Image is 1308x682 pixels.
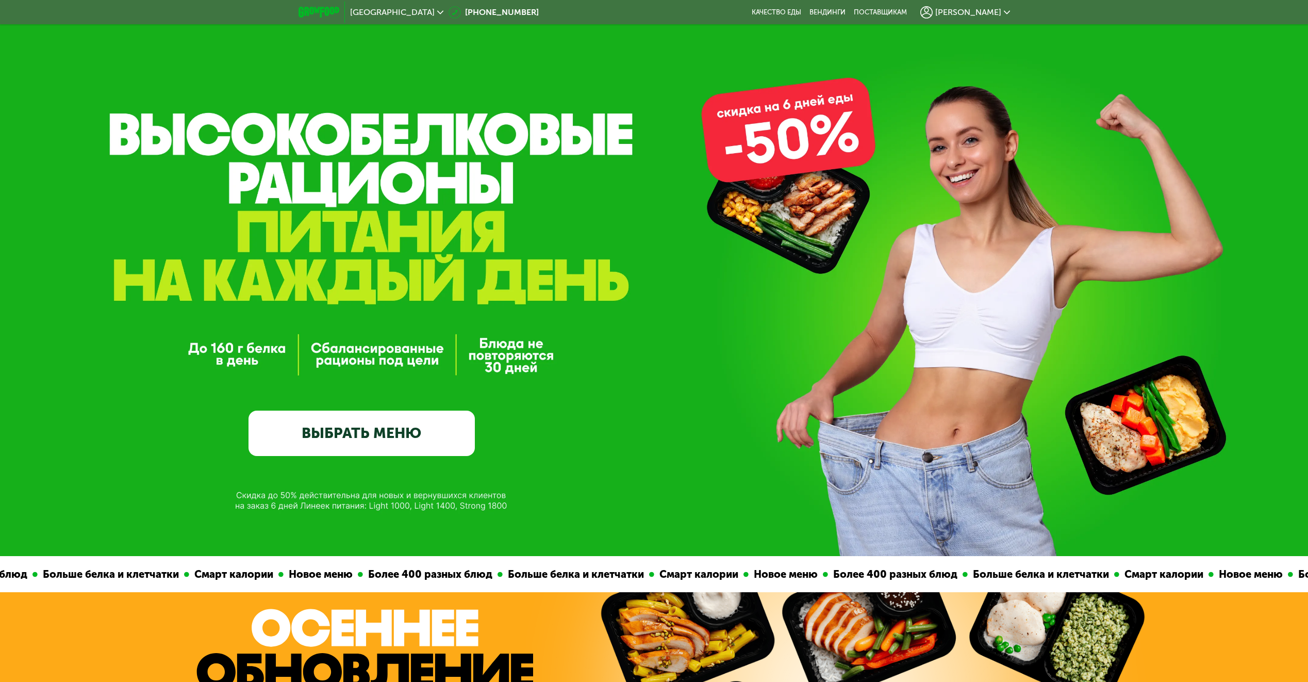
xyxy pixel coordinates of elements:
div: Смарт калории [653,566,742,582]
a: [PHONE_NUMBER] [449,6,539,19]
div: Смарт калории [1118,566,1207,582]
div: Больше белка и клетчатки [966,566,1113,582]
div: Новое меню [1212,566,1286,582]
div: Более 400 разных блюд [361,566,496,582]
div: Новое меню [282,566,356,582]
div: Больше белка и клетчатки [36,566,183,582]
a: Вендинги [809,8,846,17]
a: Качество еды [752,8,801,17]
span: [GEOGRAPHIC_DATA] [350,8,435,17]
span: [PERSON_NAME] [935,8,1001,17]
div: Новое меню [747,566,821,582]
a: ВЫБРАТЬ МЕНЮ [249,411,475,456]
div: поставщикам [854,8,907,17]
div: Более 400 разных блюд [826,566,961,582]
div: Больше белка и клетчатки [501,566,648,582]
div: Смарт калории [188,566,277,582]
